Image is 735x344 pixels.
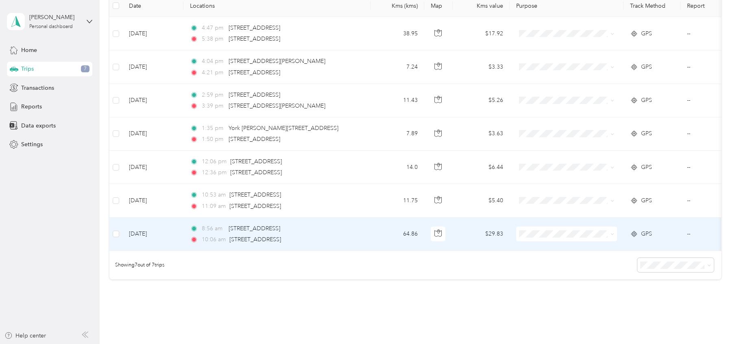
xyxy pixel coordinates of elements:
[21,84,54,92] span: Transactions
[641,196,652,205] span: GPS
[122,84,183,117] td: [DATE]
[202,202,226,211] span: 11:09 am
[21,121,56,130] span: Data exports
[371,151,424,184] td: 14.0
[122,50,183,84] td: [DATE]
[641,63,652,71] span: GPS
[29,24,73,29] div: Personal dashboard
[453,50,510,84] td: $3.33
[689,299,735,344] iframe: Everlance-gr Chat Button Frame
[453,117,510,151] td: $3.63
[202,102,225,110] span: 3:39 pm
[371,84,424,117] td: 11.43
[122,184,183,217] td: [DATE]
[371,50,424,84] td: 7.24
[641,163,652,172] span: GPS
[81,65,89,73] span: 7
[202,35,225,43] span: 5:38 pm
[453,17,510,50] td: $17.92
[229,203,281,210] span: [STREET_ADDRESS]
[641,96,652,105] span: GPS
[109,262,164,269] span: Showing 7 out of 7 trips
[21,65,34,73] span: Trips
[371,184,424,217] td: 11.75
[453,84,510,117] td: $5.26
[122,151,183,184] td: [DATE]
[453,184,510,217] td: $5.40
[230,169,282,176] span: [STREET_ADDRESS]
[229,225,280,232] span: [STREET_ADDRESS]
[229,191,281,198] span: [STREET_ADDRESS]
[202,224,225,233] span: 8:56 am
[230,158,282,165] span: [STREET_ADDRESS]
[122,17,183,50] td: [DATE]
[229,24,280,31] span: [STREET_ADDRESS]
[202,135,225,144] span: 1:50 pm
[229,102,325,109] span: [STREET_ADDRESS][PERSON_NAME]
[202,157,227,166] span: 12:06 pm
[202,124,225,133] span: 1:35 pm
[122,218,183,251] td: [DATE]
[21,140,43,149] span: Settings
[371,218,424,251] td: 64.86
[453,151,510,184] td: $6.44
[641,229,652,238] span: GPS
[202,190,226,199] span: 10:53 am
[229,136,280,143] span: [STREET_ADDRESS]
[21,46,37,54] span: Home
[202,57,225,66] span: 4:04 pm
[202,24,225,32] span: 4:47 pm
[229,236,281,243] span: [STREET_ADDRESS]
[122,117,183,151] td: [DATE]
[202,168,227,177] span: 12:36 pm
[229,69,280,76] span: [STREET_ADDRESS]
[21,102,42,111] span: Reports
[229,35,280,42] span: [STREET_ADDRESS]
[371,117,424,151] td: 7.89
[453,218,510,251] td: $29.83
[229,91,280,98] span: [STREET_ADDRESS]
[29,13,80,22] div: [PERSON_NAME]
[371,17,424,50] td: 38.95
[202,68,225,77] span: 4:21 pm
[641,129,652,138] span: GPS
[202,91,225,100] span: 2:59 pm
[641,29,652,38] span: GPS
[229,58,325,65] span: [STREET_ADDRESS][PERSON_NAME]
[4,331,46,340] button: Help center
[202,235,226,244] span: 10:06 am
[229,125,338,132] span: York [PERSON_NAME][STREET_ADDRESS]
